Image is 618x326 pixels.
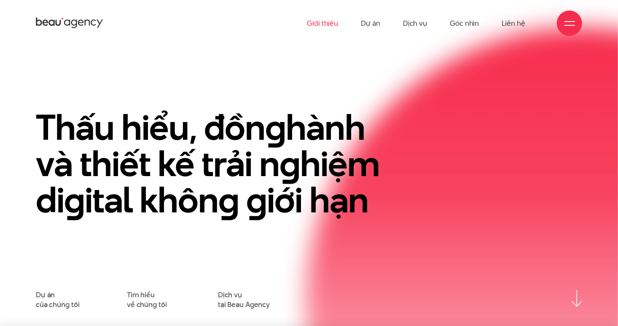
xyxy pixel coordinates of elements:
a: Dự áncủa chúng tôi [36,290,79,309]
en: g [218,175,239,225]
en: g [279,139,300,188]
en: g [265,103,286,152]
a: Tìm hiểuvề chúng tôi [127,290,167,309]
a: Dịch vụtại Beau Agency [218,290,270,309]
en: g [246,175,267,225]
h1: Thấu hiểu, đồn hành và thiết kế trải n hiệm di ital khôn iới hạn [36,109,396,218]
en: g [64,175,85,225]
